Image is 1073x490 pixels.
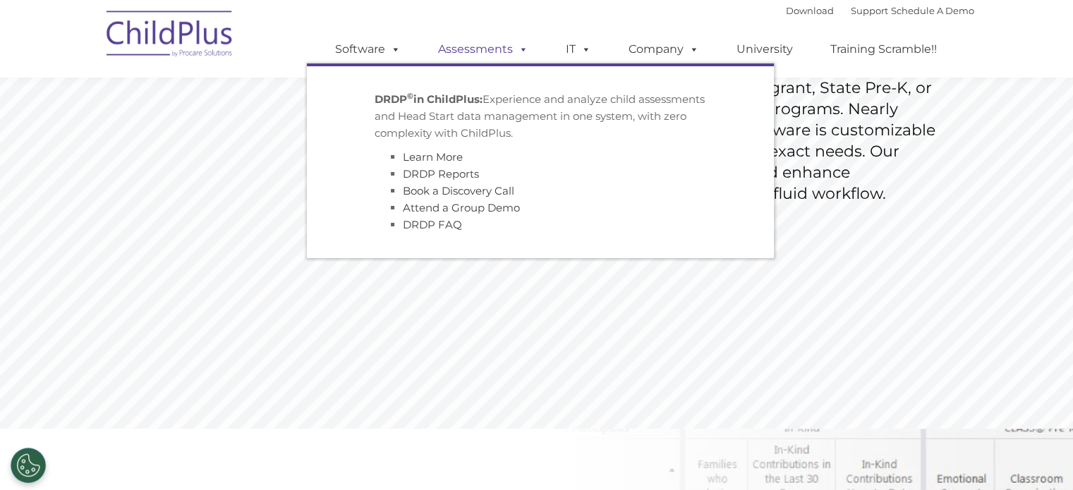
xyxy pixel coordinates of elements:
[722,35,807,63] a: University
[424,35,542,63] a: Assessments
[99,1,241,71] img: ChildPlus by Procare Solutions
[407,91,413,101] sup: ©
[403,184,514,197] a: Book a Discovery Call
[614,35,713,63] a: Company
[816,35,951,63] a: Training Scramble!!
[552,35,605,63] a: IT
[403,218,462,231] a: DRDP FAQ
[851,5,888,16] a: Support
[321,35,415,63] a: Software
[891,5,974,16] a: Schedule A Demo
[786,5,974,16] font: |
[375,92,483,106] strong: DRDP in ChildPlus:
[786,5,834,16] a: Download
[403,167,479,180] a: DRDP Reports
[403,201,520,214] a: Attend a Group Demo
[375,91,706,142] p: Experience and analyze child assessments and Head Start data management in one system, with zero ...
[403,150,463,164] a: Learn More
[11,448,46,483] button: Cookies Settings
[843,338,1073,490] iframe: Chat Widget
